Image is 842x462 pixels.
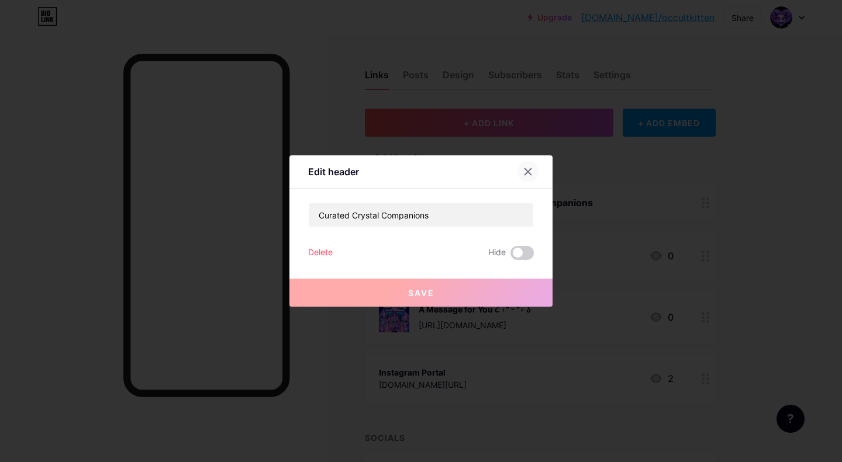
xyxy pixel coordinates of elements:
span: Save [408,288,434,298]
div: Edit header [308,165,359,179]
div: Delete [308,246,333,260]
input: Title [309,203,533,227]
button: Save [289,279,553,307]
span: Hide [488,246,506,260]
